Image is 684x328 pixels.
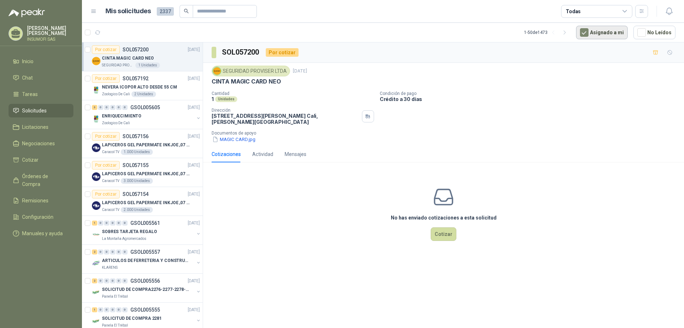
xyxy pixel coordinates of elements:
p: LAPICEROS GEL PAPERMATE INKJOE ,07 1 LOGO 1 TINTA [102,142,191,148]
a: Remisiones [9,194,73,207]
h3: No has enviado cotizaciones a esta solicitud [391,214,497,222]
span: Inicio [22,57,33,65]
img: Company Logo [92,86,100,94]
p: Caracol TV [102,178,119,184]
span: Solicitudes [22,107,47,115]
div: 0 [122,221,128,226]
div: 0 [104,249,109,254]
span: Remisiones [22,197,48,205]
a: Licitaciones [9,120,73,134]
p: KLARENS [102,265,118,271]
p: Condición de pago [380,91,681,96]
p: SOL057200 [123,47,149,52]
span: search [184,9,189,14]
div: 2 Unidades [131,91,156,97]
img: Company Logo [213,67,221,75]
span: Órdenes de Compra [22,172,67,188]
span: Tareas [22,90,38,98]
p: CINTA MAGIC CARD NEO [212,78,281,85]
div: 1 [92,307,97,312]
div: 0 [98,278,103,283]
span: Cotizar [22,156,38,164]
p: ARTICULOS DE FERRETERIA Y CONSTRUCCION EN GENERAL [102,257,191,264]
p: 1 [212,96,214,102]
div: 0 [98,105,103,110]
p: LAPICEROS GEL PAPERMATE INKJOE ,07 1 LOGO 1 TINTA [102,200,191,206]
p: Dirección [212,108,359,113]
a: Por cotizarSOL057156[DATE] Company LogoLAPICEROS GEL PAPERMATE INKJOE ,07 1 LOGO 1 TINTACaracol T... [82,129,203,158]
a: Solicitudes [9,104,73,117]
p: GSOL005605 [130,105,160,110]
div: 1 Unidades [135,62,160,68]
p: [DATE] [188,162,200,169]
div: 2.000 Unidades [121,207,153,213]
div: SEGURIDAD PROVISER LTDA [212,66,290,76]
div: 0 [98,221,103,226]
p: [DATE] [188,133,200,140]
p: SEGURIDAD PROVISER LTDA [102,62,134,68]
p: [DATE] [188,307,200,313]
a: 2 0 0 0 0 0 GSOL005557[DATE] Company LogoARTICULOS DE FERRETERIA Y CONSTRUCCION EN GENERALKLARENS [92,248,201,271]
div: 0 [116,221,121,226]
p: Documentos de apoyo [212,131,681,136]
button: Cotizar [431,227,456,241]
p: [PERSON_NAME] [PERSON_NAME] [27,26,73,36]
p: GSOL005555 [130,307,160,312]
div: 0 [116,307,121,312]
span: Manuales y ayuda [22,229,63,237]
div: 0 [110,249,115,254]
p: [DATE] [293,68,307,75]
div: 2 [92,278,97,283]
div: Por cotizar [92,74,120,83]
p: NEVERA ICOPOR ALTO DESDE 55 CM [102,84,177,91]
span: Chat [22,74,33,82]
div: 0 [122,278,128,283]
p: [DATE] [188,249,200,256]
button: No Leídos [633,26,675,39]
a: Manuales y ayuda [9,227,73,240]
a: Por cotizarSOL057154[DATE] Company LogoLAPICEROS GEL PAPERMATE INKJOE ,07 1 LOGO 1 TINTACaracol T... [82,187,203,216]
div: Por cotizar [92,132,120,141]
p: Panela El Trébol [102,294,128,299]
span: Licitaciones [22,123,48,131]
div: 3.000 Unidades [121,178,153,184]
p: ENRIQUECIMIENTO [102,113,141,120]
p: [DATE] [188,46,200,53]
div: 0 [98,249,103,254]
p: [DATE] [188,191,200,198]
a: 3 0 0 0 0 0 GSOL005605[DATE] Company LogoENRIQUECIMIENTOZoologico De Cali [92,103,201,126]
span: Configuración [22,213,53,221]
div: 1 [92,221,97,226]
h1: Mis solicitudes [105,6,151,16]
p: SOLICITUD DE COMPRA2276-2277-2278-2284-2285- [102,286,191,293]
p: [STREET_ADDRESS][PERSON_NAME] Cali , [PERSON_NAME][GEOGRAPHIC_DATA] [212,113,359,125]
p: La Montaña Agromercados [102,236,146,242]
span: Negociaciones [22,140,55,147]
a: Cotizar [9,153,73,167]
div: 0 [110,105,115,110]
a: Chat [9,71,73,85]
a: Configuración [9,210,73,224]
div: Actividad [252,150,273,158]
img: Company Logo [92,57,100,65]
a: Negociaciones [9,137,73,150]
div: 0 [104,105,109,110]
button: MAGIC CARD.jpg [212,136,256,143]
a: Órdenes de Compra [9,170,73,191]
a: Inicio [9,55,73,68]
a: Por cotizarSOL057200[DATE] Company LogoCINTA MAGIC CARD NEOSEGURIDAD PROVISER LTDA1 Unidades [82,42,203,71]
p: [DATE] [188,75,200,82]
h3: SOL057200 [222,47,260,58]
div: Por cotizar [92,45,120,54]
a: 2 0 0 0 0 0 GSOL005556[DATE] Company LogoSOLICITUD DE COMPRA2276-2277-2278-2284-2285-Panela El Tr... [92,277,201,299]
img: Company Logo [92,201,100,210]
span: 2337 [157,7,174,16]
p: GSOL005556 [130,278,160,283]
div: 0 [122,307,128,312]
img: Company Logo [92,143,100,152]
img: Company Logo [92,288,100,297]
p: Zoologico De Cali [102,120,130,126]
p: [DATE] [188,220,200,227]
img: Company Logo [92,259,100,268]
div: 0 [104,278,109,283]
